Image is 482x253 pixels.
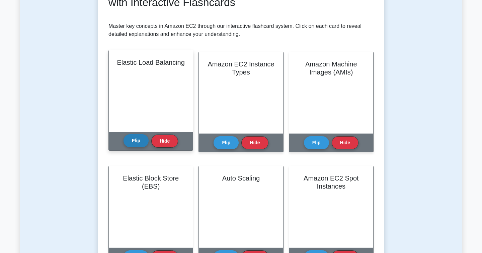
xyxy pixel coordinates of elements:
[124,134,149,147] button: Flip
[304,136,329,149] button: Flip
[117,58,185,66] h2: Elastic Load Balancing
[207,60,275,76] h2: Amazon EC2 Instance Types
[297,60,365,76] h2: Amazon Machine Images (AMIs)
[214,136,239,149] button: Flip
[117,174,185,190] h2: Elastic Block Store (EBS)
[108,22,374,38] p: Master key concepts in Amazon EC2 through our interactive flashcard system. Click on each card to...
[151,135,178,148] button: Hide
[332,136,358,149] button: Hide
[297,174,365,190] h2: Amazon EC2 Spot Instances
[241,136,268,149] button: Hide
[207,174,275,182] h2: Auto Scaling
